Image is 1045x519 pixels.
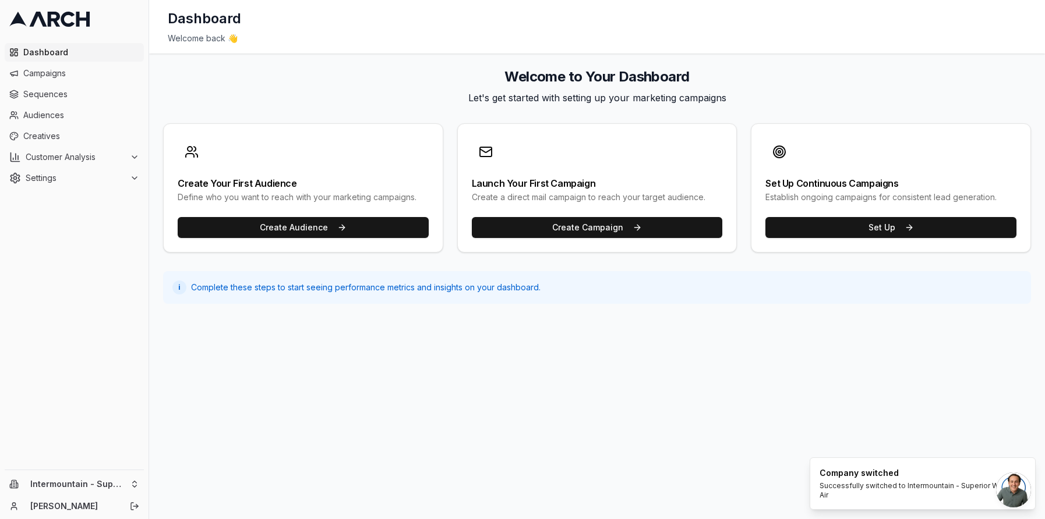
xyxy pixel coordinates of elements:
[5,475,144,493] button: Intermountain - Superior Water & Air
[5,43,144,62] a: Dashboard
[5,169,144,187] button: Settings
[23,47,139,58] span: Dashboard
[472,217,723,238] button: Create Campaign
[23,130,139,142] span: Creatives
[5,106,144,125] a: Audiences
[30,479,125,489] span: Intermountain - Superior Water & Air
[472,191,723,203] div: Create a direct mail campaign to reach your target audience.
[5,85,144,104] a: Sequences
[178,283,181,292] span: i
[26,151,125,163] span: Customer Analysis
[126,498,143,514] button: Log out
[5,148,144,166] button: Customer Analysis
[472,179,723,188] div: Launch Your First Campaign
[765,179,1016,188] div: Set Up Continuous Campaigns
[30,500,117,512] a: [PERSON_NAME]
[820,467,1021,479] div: Company switched
[178,179,429,188] div: Create Your First Audience
[168,33,1026,44] div: Welcome back 👋
[163,67,1031,86] h2: Welcome to Your Dashboard
[178,191,429,203] div: Define who you want to reach with your marketing campaigns.
[820,481,1021,500] div: Successfully switched to Intermountain - Superior Water & Air
[23,67,139,79] span: Campaigns
[191,282,541,293] span: Complete these steps to start seeing performance metrics and insights on your dashboard.
[765,191,1016,203] div: Establish ongoing campaigns for consistent lead generation.
[163,91,1031,105] p: Let's get started with setting up your marketing campaigns
[5,64,144,83] a: Campaigns
[765,217,1016,238] button: Set Up
[23,88,139,100] span: Sequences
[996,472,1031,507] div: Open chat
[5,127,144,145] a: Creatives
[168,9,241,28] h1: Dashboard
[26,172,125,184] span: Settings
[178,217,429,238] button: Create Audience
[23,109,139,121] span: Audiences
